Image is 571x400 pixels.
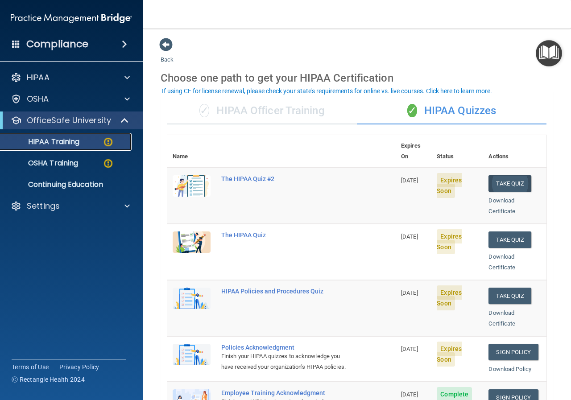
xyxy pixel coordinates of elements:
[27,115,111,126] p: OfficeSafe University
[199,104,209,117] span: ✓
[11,9,132,27] img: PMB logo
[103,136,114,148] img: warning-circle.0cc9ac19.png
[6,180,128,189] p: Continuing Education
[357,98,546,124] div: HIPAA Quizzes
[12,375,85,384] span: Ⓒ Rectangle Health 2024
[11,201,130,211] a: Settings
[483,135,546,168] th: Actions
[401,289,418,296] span: [DATE]
[27,94,49,104] p: OSHA
[6,159,78,168] p: OSHA Training
[161,65,553,91] div: Choose one path to get your HIPAA Certification
[27,201,60,211] p: Settings
[488,231,531,248] button: Take Quiz
[437,173,462,198] span: Expires Soon
[162,88,492,94] div: If using CE for license renewal, please check your state's requirements for online vs. live cours...
[167,98,357,124] div: HIPAA Officer Training
[221,351,351,372] div: Finish your HIPAA quizzes to acknowledge you have received your organization’s HIPAA policies.
[11,72,130,83] a: HIPAA
[221,231,351,239] div: The HIPAA Quiz
[12,363,49,371] a: Terms of Use
[401,391,418,398] span: [DATE]
[488,197,515,214] a: Download Certificate
[221,175,351,182] div: The HIPAA Quiz #2
[401,177,418,184] span: [DATE]
[11,115,129,126] a: OfficeSafe University
[431,135,483,168] th: Status
[161,87,493,95] button: If using CE for license renewal, please check your state's requirements for online vs. live cours...
[417,337,560,372] iframe: Drift Widget Chat Controller
[161,45,174,63] a: Back
[407,104,417,117] span: ✓
[27,72,50,83] p: HIPAA
[437,229,462,254] span: Expires Soon
[26,38,88,50] h4: Compliance
[11,94,130,104] a: OSHA
[6,137,79,146] p: HIPAA Training
[488,253,515,271] a: Download Certificate
[221,389,351,396] div: Employee Training Acknowledgment
[536,40,562,66] button: Open Resource Center
[437,285,462,310] span: Expires Soon
[221,288,351,295] div: HIPAA Policies and Procedures Quiz
[401,233,418,240] span: [DATE]
[59,363,99,371] a: Privacy Policy
[488,175,531,192] button: Take Quiz
[167,135,216,168] th: Name
[488,288,531,304] button: Take Quiz
[221,344,351,351] div: Policies Acknowledgment
[488,309,515,327] a: Download Certificate
[396,135,431,168] th: Expires On
[401,346,418,352] span: [DATE]
[103,158,114,169] img: warning-circle.0cc9ac19.png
